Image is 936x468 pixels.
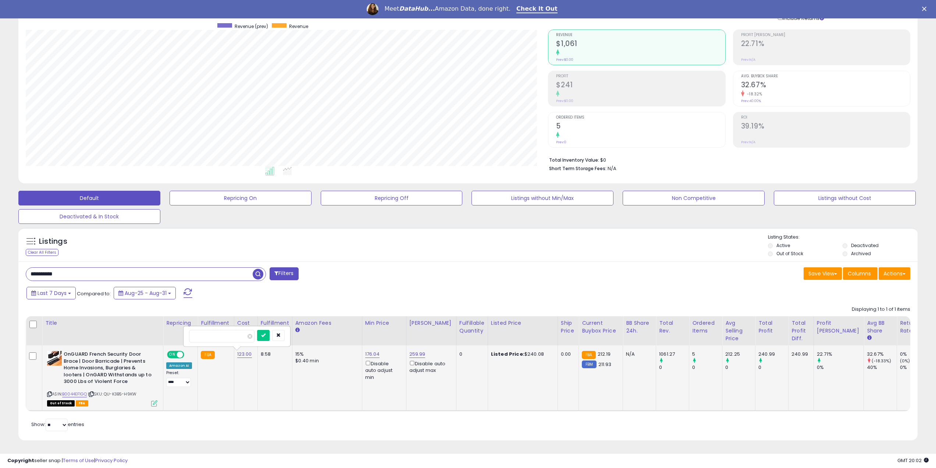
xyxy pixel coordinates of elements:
[409,319,453,327] div: [PERSON_NAME]
[848,270,871,277] span: Columns
[582,319,620,335] div: Current Buybox Price
[166,362,192,369] div: Amazon AI
[626,319,653,335] div: BB Share 24h.
[237,319,255,327] div: Cost
[409,351,426,358] a: 259.99
[598,361,612,368] span: 211.93
[725,319,752,342] div: Avg Selling Price
[63,457,94,464] a: Terms of Use
[774,191,916,205] button: Listings without Cost
[491,351,552,358] div: $240.08
[168,352,177,358] span: ON
[491,319,555,327] div: Listed Price
[26,249,58,256] div: Clear All Filters
[237,351,252,358] a: 123.00
[741,33,910,37] span: Profit [PERSON_NAME]
[166,370,192,387] div: Preset:
[725,364,755,371] div: 0
[459,319,485,335] div: Fulfillable Quantity
[659,364,689,371] div: 0
[549,157,599,163] b: Total Inventory Value:
[166,319,195,327] div: Repricing
[852,306,910,313] div: Displaying 1 to 1 of 1 items
[692,351,722,358] div: 5
[851,250,871,257] label: Archived
[659,319,686,335] div: Total Rev.
[582,351,595,359] small: FBA
[556,74,725,78] span: Profit
[365,359,401,381] div: Disable auto adjust min
[867,335,871,341] small: Avg BB Share.
[491,351,524,358] b: Listed Price:
[125,289,167,297] span: Aug-25 - Aug-31
[7,457,128,464] div: seller snap | |
[549,155,905,164] li: $0
[867,351,897,358] div: 32.67%
[817,364,864,371] div: 0%
[741,140,755,144] small: Prev: N/A
[459,351,482,358] div: 0
[556,57,573,62] small: Prev: $0.00
[270,267,298,280] button: Filters
[692,319,719,335] div: Ordered Items
[399,5,435,12] i: DataHub...
[561,351,573,358] div: 0.00
[47,351,157,405] div: ASIN:
[872,358,891,364] small: (-18.33%)
[725,351,755,358] div: 212.25
[791,351,808,358] div: 240.99
[741,99,761,103] small: Prev: 40.00%
[843,267,878,280] button: Columns
[64,351,153,387] b: OnGUARD French Security Door Brace | Door Barricade | Prevents Home Invasions, Burglaries & loote...
[88,391,136,397] span: | SKU: QU-K3B5-H9KW
[18,191,160,205] button: Default
[183,352,195,358] span: OFF
[170,191,312,205] button: Repricing On
[867,319,894,335] div: Avg BB Share
[556,33,725,37] span: Revenue
[900,319,927,335] div: Return Rate
[879,267,910,280] button: Actions
[867,364,897,371] div: 40%
[365,319,403,327] div: Min Price
[114,287,176,299] button: Aug-25 - Aug-31
[922,7,929,11] div: Close
[561,319,576,335] div: Ship Price
[31,421,84,428] span: Show: entries
[659,351,689,358] div: 1061.27
[758,364,788,371] div: 0
[295,351,356,358] div: 15%
[582,360,596,368] small: FBM
[758,351,788,358] div: 240.99
[45,319,160,327] div: Title
[900,358,910,364] small: (0%)
[365,351,380,358] a: 176.04
[623,191,765,205] button: Non Competitive
[776,250,803,257] label: Out of Stock
[556,116,725,120] span: Ordered Items
[39,236,67,247] h5: Listings
[549,165,606,172] b: Short Term Storage Fees:
[776,242,790,249] label: Active
[7,457,34,464] strong: Copyright
[817,351,864,358] div: 22.71%
[791,319,811,342] div: Total Profit Diff.
[516,5,558,13] a: Check It Out
[741,81,910,91] h2: 32.67%
[758,319,785,335] div: Total Profit
[556,39,725,49] h2: $1,061
[295,327,300,334] small: Amazon Fees.
[626,351,650,358] div: N/A
[900,351,930,358] div: 0%
[598,351,611,358] span: 212.19
[817,319,861,335] div: Profit [PERSON_NAME]
[556,99,573,103] small: Prev: $0.00
[556,140,566,144] small: Prev: 0
[851,242,879,249] label: Deactivated
[47,400,75,407] span: All listings that are currently out of stock and unavailable for purchase on Amazon
[608,165,616,172] span: N/A
[768,234,918,241] p: Listing States:
[409,359,451,374] div: Disable auto adjust max
[321,191,463,205] button: Repricing Off
[261,351,287,358] div: 8.58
